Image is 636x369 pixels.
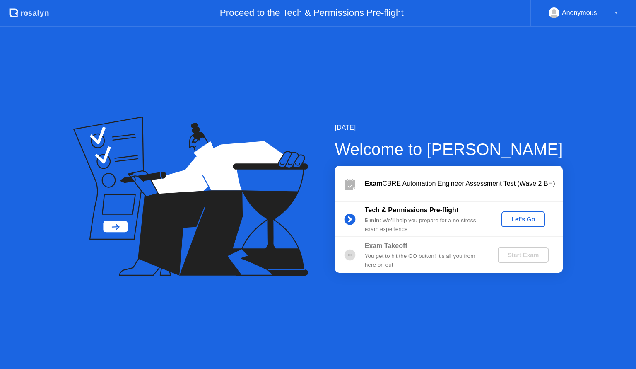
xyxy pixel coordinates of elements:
b: 5 min [365,217,380,223]
div: [DATE] [335,123,563,133]
div: You get to hit the GO button! It’s all you from here on out [365,252,484,269]
b: Exam [365,180,383,187]
div: Welcome to [PERSON_NAME] [335,137,563,162]
div: Anonymous [562,7,597,18]
div: : We’ll help you prepare for a no-stress exam experience [365,216,484,233]
button: Start Exam [498,247,549,263]
b: Exam Takeoff [365,242,407,249]
div: Let's Go [505,216,542,223]
div: CBRE Automation Engineer Assessment Test (Wave 2 BH) [365,179,563,189]
b: Tech & Permissions Pre-flight [365,206,458,214]
div: Start Exam [501,252,545,258]
div: ▼ [614,7,618,18]
button: Let's Go [501,211,545,227]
